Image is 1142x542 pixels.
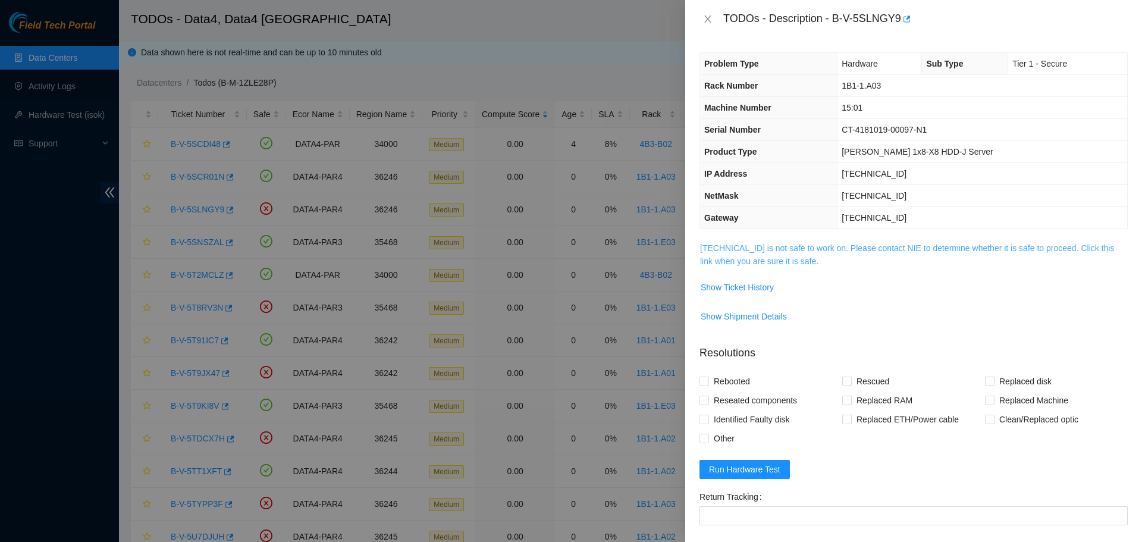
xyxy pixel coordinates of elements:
[994,372,1056,391] span: Replaced disk
[699,460,790,479] button: Run Hardware Test
[699,487,767,506] label: Return Tracking
[700,278,774,297] button: Show Ticket History
[701,310,787,323] span: Show Shipment Details
[704,125,761,134] span: Serial Number
[842,147,993,156] span: [PERSON_NAME] 1x8-X8 HDD-J Server
[704,103,771,112] span: Machine Number
[709,410,795,429] span: Identified Faulty disk
[842,191,906,200] span: [TECHNICAL_ID]
[842,169,906,178] span: [TECHNICAL_ID]
[709,372,755,391] span: Rebooted
[994,410,1083,429] span: Clean/Replaced optic
[842,59,878,68] span: Hardware
[709,429,739,448] span: Other
[709,463,780,476] span: Run Hardware Test
[704,59,759,68] span: Problem Type
[704,213,739,223] span: Gateway
[842,125,927,134] span: CT-4181019-00097-N1
[703,14,713,24] span: close
[852,410,964,429] span: Replaced ETH/Power cable
[704,191,739,200] span: NetMask
[701,281,774,294] span: Show Ticket History
[704,81,758,90] span: Rack Number
[852,372,894,391] span: Rescued
[704,147,757,156] span: Product Type
[852,391,917,410] span: Replaced RAM
[842,213,906,223] span: [TECHNICAL_ID]
[709,391,802,410] span: Reseated components
[700,243,1114,266] a: [TECHNICAL_ID] is not safe to work on. Please contact NIE to determine whether it is safe to proc...
[1012,59,1067,68] span: Tier 1 - Secure
[842,103,862,112] span: 15:01
[704,169,747,178] span: IP Address
[700,307,788,326] button: Show Shipment Details
[842,81,881,90] span: 1B1-1.A03
[699,506,1128,525] input: Return Tracking
[994,391,1073,410] span: Replaced Machine
[699,336,1128,361] p: Resolutions
[926,59,963,68] span: Sub Type
[723,10,1128,29] div: TODOs - Description - B-V-5SLNGY9
[699,14,716,25] button: Close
